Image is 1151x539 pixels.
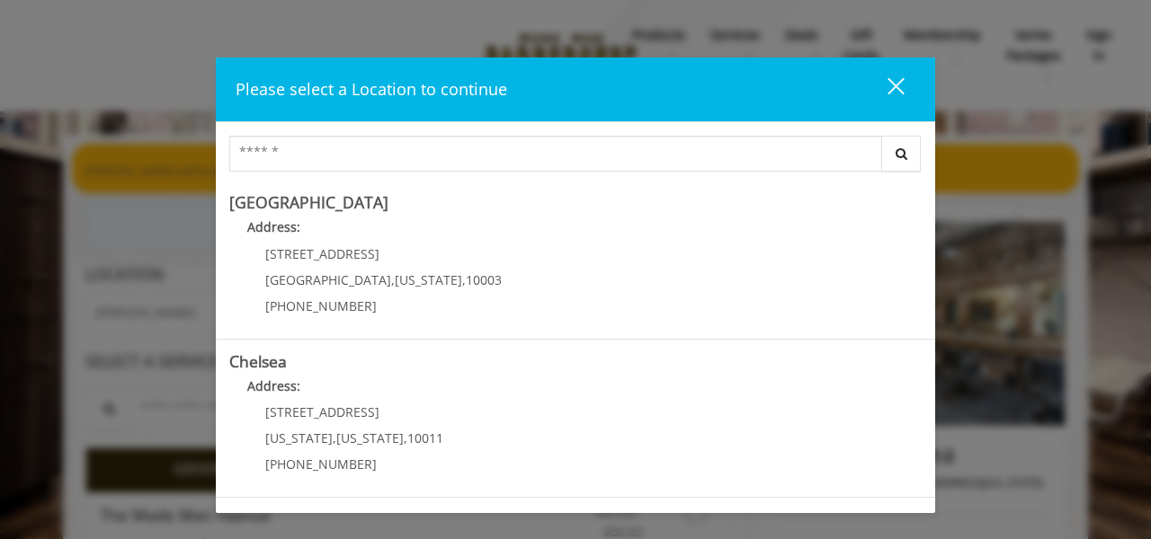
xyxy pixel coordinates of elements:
div: close dialog [867,76,903,103]
i: Search button [891,147,912,160]
span: , [462,271,466,288]
span: [GEOGRAPHIC_DATA] [265,271,391,288]
input: Search Center [229,136,882,172]
b: Address: [247,218,300,235]
div: Center Select [229,136,922,181]
span: , [404,429,407,446]
span: [PHONE_NUMBER] [265,455,377,473]
span: [US_STATE] [395,271,462,288]
span: Please select a Location to continue [236,78,507,100]
span: [STREET_ADDRESS] [265,403,379,420]
span: , [333,429,336,446]
button: close dialog [854,71,915,108]
span: [US_STATE] [265,429,333,446]
span: [STREET_ADDRESS] [265,245,379,262]
b: [GEOGRAPHIC_DATA] [229,191,388,213]
span: [US_STATE] [336,429,404,446]
span: , [391,271,395,288]
span: 10011 [407,429,443,446]
b: Chelsea [229,350,287,372]
span: [PHONE_NUMBER] [265,297,377,314]
span: 10003 [466,271,502,288]
b: Address: [247,377,300,394]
